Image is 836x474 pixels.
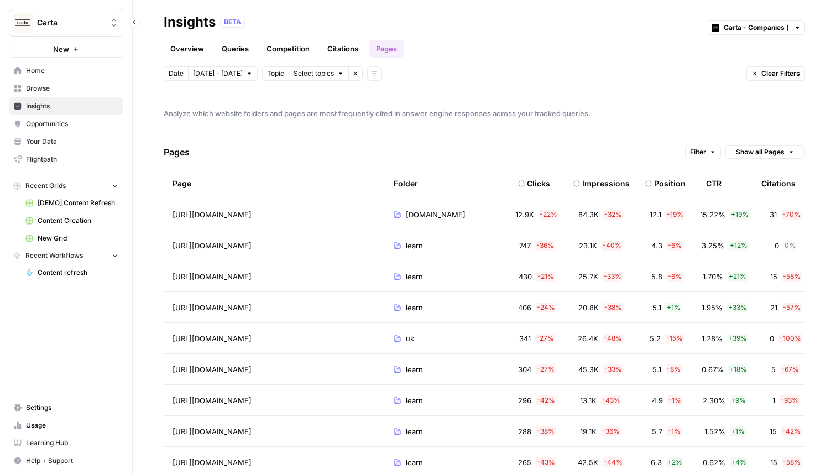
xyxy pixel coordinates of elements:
[770,271,777,282] span: 15
[536,457,556,467] span: - 43 %
[294,69,334,79] span: Select topics
[321,40,365,58] a: Citations
[702,364,724,375] span: 0.67%
[536,364,556,374] span: - 27 %
[782,457,802,467] span: - 58 %
[690,147,706,157] span: Filter
[289,66,348,81] button: Select topics
[580,395,597,406] span: 13.1K
[761,69,800,79] span: Clear Filters
[9,399,123,416] a: Settings
[666,210,685,220] span: - 19 %
[173,333,252,344] span: [URL][DOMAIN_NAME]
[25,181,66,191] span: Recent Grids
[582,178,630,189] div: Impressions
[535,334,555,343] span: - 27 %
[706,168,722,199] div: CTR
[173,209,252,220] span: [URL][DOMAIN_NAME]
[578,457,598,468] span: 42.5K
[667,241,683,251] span: - 6 %
[20,264,123,282] a: Content refresh
[519,333,531,344] span: 341
[406,457,423,468] span: learn
[215,40,255,58] a: Queries
[782,303,802,312] span: - 57 %
[9,62,123,80] a: Home
[727,303,748,312] span: + 33 %
[220,17,245,28] div: BETA
[9,133,123,150] a: Your Data
[603,334,623,343] span: - 48 %
[667,395,682,405] span: - 1 %
[724,22,789,33] input: Carta - Companies (cap table)
[519,271,532,282] span: 430
[173,426,252,437] span: [URL][DOMAIN_NAME]
[603,303,623,312] span: - 38 %
[780,395,800,405] span: - 93 %
[26,66,118,76] span: Home
[518,395,531,406] span: 296
[173,395,252,406] span: [URL][DOMAIN_NAME]
[665,334,684,343] span: - 15 %
[25,251,83,261] span: Recent Workflows
[260,40,316,58] a: Competition
[9,9,123,37] button: Workspace: Carta
[26,438,118,448] span: Learning Hub
[578,302,599,313] span: 20.8K
[703,457,725,468] span: 0.62%
[650,209,661,220] span: 12.1
[26,456,118,466] span: Help + Support
[603,272,623,282] span: - 33 %
[369,40,404,58] a: Pages
[518,457,531,468] span: 265
[578,333,598,344] span: 26.4K
[164,40,211,58] a: Overview
[770,426,777,437] span: 15
[20,230,123,247] a: New Grid
[173,457,252,468] span: [URL][DOMAIN_NAME]
[781,426,802,436] span: - 42 %
[780,364,800,374] span: - 67 %
[651,457,662,468] span: 6.3
[20,194,123,212] a: [DEMO] Content Refresh
[9,178,123,194] button: Recent Grids
[26,420,118,430] span: Usage
[26,154,118,164] span: Flightpath
[536,426,556,436] span: - 38 %
[20,212,123,230] a: Content Creation
[702,240,724,251] span: 3.25%
[193,69,243,79] span: [DATE] - [DATE]
[770,302,777,313] span: 21
[38,233,118,243] span: New Grid
[406,302,423,313] span: learn
[667,426,682,436] span: - 1 %
[536,272,555,282] span: - 21 %
[515,209,534,220] span: 12.9K
[651,271,662,282] span: 5.8
[53,44,69,55] span: New
[164,137,190,168] h4: Pages
[26,101,118,111] span: Insights
[406,395,423,406] span: learn
[394,168,418,199] div: Folder
[652,395,663,406] span: 4.9
[730,457,748,467] span: + 4 %
[579,240,597,251] span: 23.1K
[173,364,252,375] span: [URL][DOMAIN_NAME]
[9,247,123,264] button: Recent Workflows
[536,303,556,312] span: - 24 %
[527,178,550,189] div: Clicks
[173,168,191,199] div: Page
[652,302,661,313] span: 5.1
[9,41,123,58] button: New
[164,108,805,119] span: Analyze which website folders and pages are most frequently cited in answer engine responses acro...
[518,426,531,437] span: 288
[728,364,748,374] span: + 18 %
[164,13,216,31] div: Insights
[703,271,723,282] span: 1.70%
[26,137,118,147] span: Your Data
[702,302,723,313] span: 1.95%
[654,178,686,189] div: Position
[26,403,118,413] span: Settings
[519,240,531,251] span: 747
